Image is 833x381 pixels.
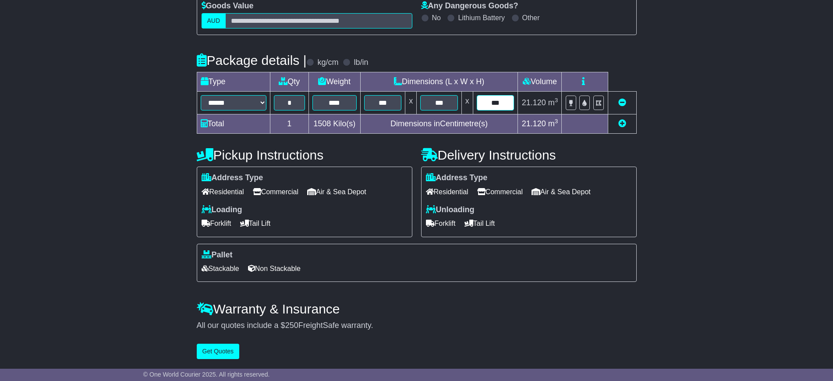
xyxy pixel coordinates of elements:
[618,119,626,128] a: Add new item
[197,53,307,68] h4: Package details |
[354,58,368,68] label: lb/in
[522,14,540,22] label: Other
[285,321,298,330] span: 250
[518,72,562,92] td: Volume
[360,72,518,92] td: Dimensions (L x W x H)
[360,114,518,134] td: Dimensions in Centimetre(s)
[197,321,637,331] div: All our quotes include a $ FreightSafe warranty.
[270,114,308,134] td: 1
[477,185,523,199] span: Commercial
[308,72,360,92] td: Weight
[202,217,231,230] span: Forklift
[426,205,475,215] label: Unloading
[426,185,468,199] span: Residential
[458,14,505,22] label: Lithium Battery
[522,98,546,107] span: 21.120
[421,148,637,162] h4: Delivery Instructions
[308,114,360,134] td: Kilo(s)
[522,119,546,128] span: 21.120
[426,173,488,183] label: Address Type
[202,262,239,275] span: Stackable
[461,92,473,114] td: x
[307,185,366,199] span: Air & Sea Depot
[313,119,331,128] span: 1508
[202,173,263,183] label: Address Type
[426,217,456,230] span: Forklift
[197,302,637,316] h4: Warranty & Insurance
[202,185,244,199] span: Residential
[197,148,412,162] h4: Pickup Instructions
[143,371,270,378] span: © One World Courier 2025. All rights reserved.
[317,58,338,68] label: kg/cm
[555,118,558,125] sup: 3
[202,205,242,215] label: Loading
[421,1,518,11] label: Any Dangerous Goods?
[197,114,270,134] td: Total
[548,119,558,128] span: m
[202,13,226,28] label: AUD
[202,1,254,11] label: Goods Value
[253,185,298,199] span: Commercial
[618,98,626,107] a: Remove this item
[240,217,271,230] span: Tail Lift
[555,97,558,103] sup: 3
[464,217,495,230] span: Tail Lift
[432,14,441,22] label: No
[548,98,558,107] span: m
[202,250,233,260] label: Pallet
[270,72,308,92] td: Qty
[197,344,240,359] button: Get Quotes
[405,92,417,114] td: x
[532,185,591,199] span: Air & Sea Depot
[197,72,270,92] td: Type
[248,262,301,275] span: Non Stackable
